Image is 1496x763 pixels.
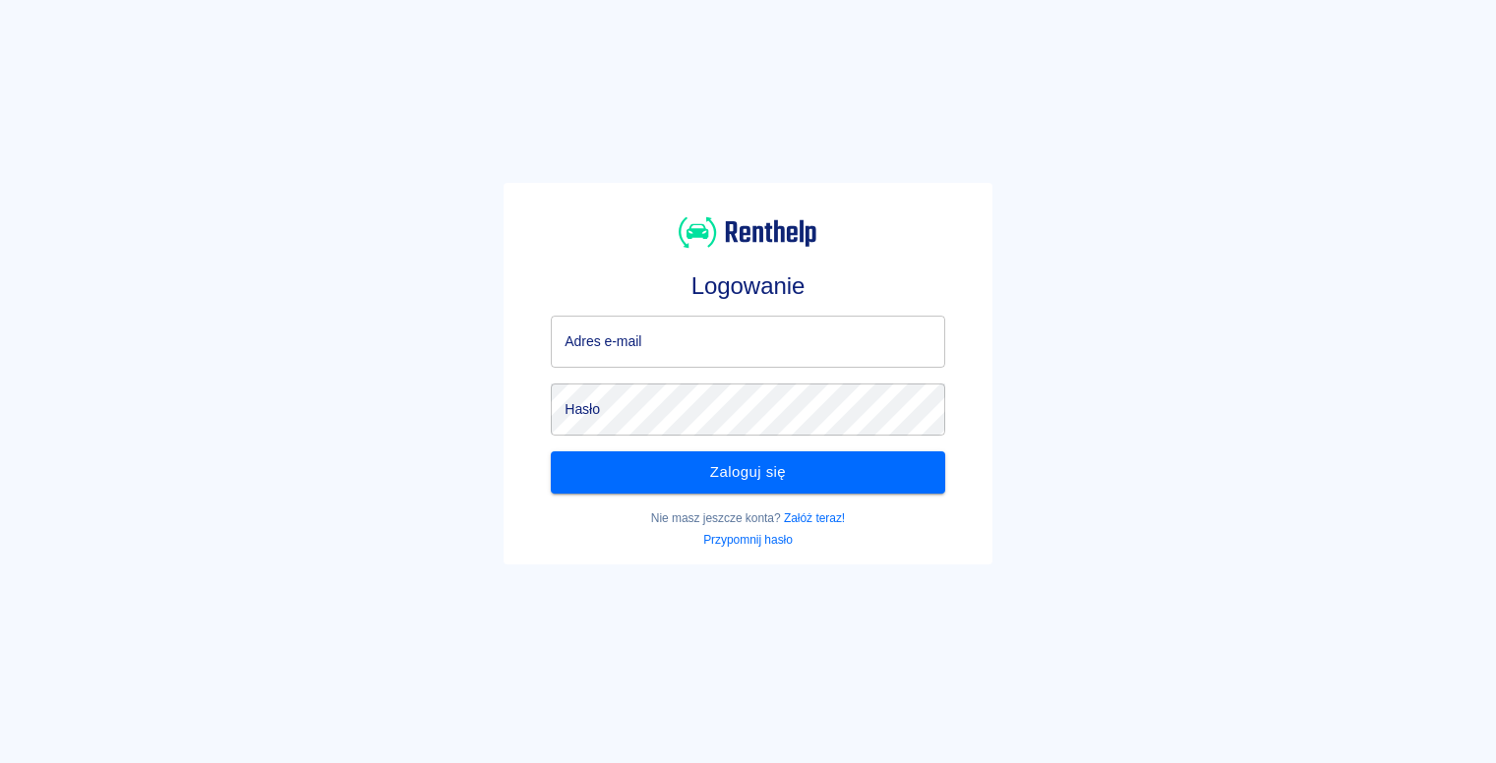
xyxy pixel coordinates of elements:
[784,511,845,525] a: Załóż teraz!
[703,533,793,547] a: Przypomnij hasło
[551,509,944,527] p: Nie masz jeszcze konta?
[679,214,816,251] img: Renthelp logo
[551,272,944,300] h3: Logowanie
[551,451,944,493] button: Zaloguj się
